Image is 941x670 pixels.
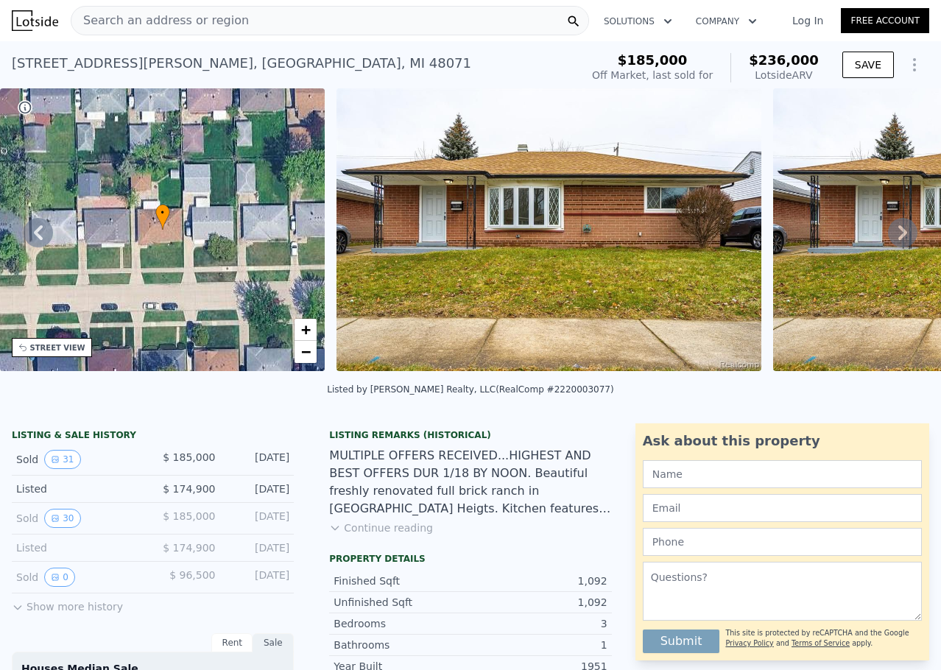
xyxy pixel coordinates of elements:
div: Sold [16,450,141,469]
div: Lotside ARV [749,68,819,82]
a: Privacy Policy [725,639,773,647]
input: Email [643,494,922,522]
a: Zoom out [295,341,317,363]
a: Zoom in [295,319,317,341]
span: • [155,206,170,219]
div: [DATE] [227,540,289,555]
img: Sale: 63326758 Parcel: 59743099 [336,88,761,371]
span: $ 174,900 [163,483,215,495]
button: Solutions [592,8,684,35]
div: Listed [16,540,141,555]
div: Off Market, last sold for [592,68,713,82]
div: 1,092 [470,595,607,610]
div: Finished Sqft [334,574,470,588]
button: Submit [643,630,720,653]
div: STREET VIEW [30,342,85,353]
div: Bathrooms [334,638,470,652]
input: Phone [643,528,922,556]
div: MULTIPLE OFFERS RECEIVED...HIGHEST AND BEST OFFERS DUR 1/18 BY NOON. Beautiful freshly renovated ... [329,447,611,518]
button: Show more history [12,593,123,614]
span: $ 174,900 [163,542,215,554]
span: $ 185,000 [163,451,215,463]
span: $236,000 [749,52,819,68]
div: Rent [211,633,253,652]
button: SAVE [842,52,894,78]
div: 3 [470,616,607,631]
img: Lotside [12,10,58,31]
button: View historical data [44,450,80,469]
div: Ask about this property [643,431,922,451]
div: [DATE] [227,509,289,528]
span: $ 96,500 [169,569,215,581]
div: Sale [253,633,294,652]
div: 1,092 [470,574,607,588]
div: [DATE] [227,450,289,469]
div: LISTING & SALE HISTORY [12,429,294,444]
span: $ 185,000 [163,510,215,522]
a: Log In [775,13,841,28]
span: + [301,320,311,339]
div: This site is protected by reCAPTCHA and the Google and apply. [725,624,922,653]
div: Property details [329,553,611,565]
button: View historical data [44,509,80,528]
div: [DATE] [227,482,289,496]
span: $185,000 [618,52,688,68]
div: Bedrooms [334,616,470,631]
div: Listed by [PERSON_NAME] Realty, LLC (RealComp #2220003077) [327,384,613,395]
a: Terms of Service [792,639,850,647]
a: Free Account [841,8,929,33]
button: View historical data [44,568,75,587]
div: Listed [16,482,141,496]
span: − [301,342,311,361]
div: Sold [16,509,141,528]
div: [STREET_ADDRESS][PERSON_NAME] , [GEOGRAPHIC_DATA] , MI 48071 [12,53,471,74]
div: Listing Remarks (Historical) [329,429,611,441]
div: Unfinished Sqft [334,595,470,610]
div: [DATE] [227,568,289,587]
div: • [155,204,170,230]
button: Company [684,8,769,35]
div: 1 [470,638,607,652]
span: Search an address or region [71,12,249,29]
div: Sold [16,568,141,587]
input: Name [643,460,922,488]
button: Continue reading [329,521,433,535]
button: Show Options [900,50,929,80]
